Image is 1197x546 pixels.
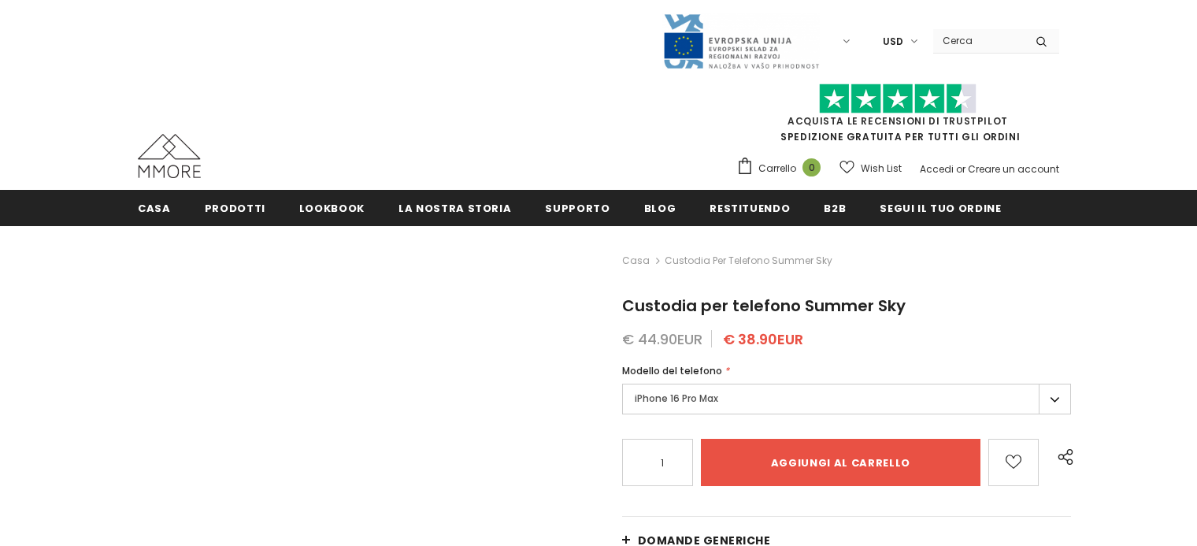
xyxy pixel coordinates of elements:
[758,161,796,176] span: Carrello
[802,158,821,176] span: 0
[622,295,906,317] span: Custodia per telefono Summer Sky
[880,190,1001,225] a: Segui il tuo ordine
[710,201,790,216] span: Restituendo
[644,190,676,225] a: Blog
[545,201,610,216] span: supporto
[299,190,365,225] a: Lookbook
[861,161,902,176] span: Wish List
[205,190,265,225] a: Prodotti
[138,201,171,216] span: Casa
[665,251,832,270] span: Custodia per telefono Summer Sky
[662,34,820,47] a: Javni Razpis
[968,162,1059,176] a: Creare un account
[824,190,846,225] a: B2B
[880,201,1001,216] span: Segui il tuo ordine
[398,190,511,225] a: La nostra storia
[545,190,610,225] a: supporto
[701,439,981,486] input: Aggiungi al carrello
[622,251,650,270] a: Casa
[710,190,790,225] a: Restituendo
[839,154,902,182] a: Wish List
[883,34,903,50] span: USD
[787,114,1008,128] a: Acquista le recensioni di TrustPilot
[622,329,702,349] span: € 44.90EUR
[398,201,511,216] span: La nostra storia
[736,91,1059,143] span: SPEDIZIONE GRATUITA PER TUTTI GLI ORDINI
[205,201,265,216] span: Prodotti
[622,384,1071,414] label: iPhone 16 Pro Max
[644,201,676,216] span: Blog
[622,364,722,377] span: Modello del telefono
[824,201,846,216] span: B2B
[299,201,365,216] span: Lookbook
[920,162,954,176] a: Accedi
[723,329,803,349] span: € 38.90EUR
[933,29,1024,52] input: Search Site
[138,190,171,225] a: Casa
[662,13,820,70] img: Javni Razpis
[138,134,201,178] img: Casi MMORE
[819,84,976,114] img: Fidati di Pilot Stars
[956,162,965,176] span: or
[736,157,828,180] a: Carrello 0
